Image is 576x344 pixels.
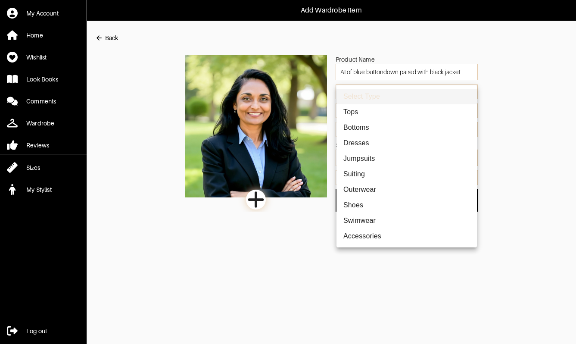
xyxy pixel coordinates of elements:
li: Shoes [336,197,477,213]
li: Jumpsuits [336,151,477,166]
li: Accessories [336,228,477,244]
li: Swimwear [336,213,477,228]
li: Suiting [336,166,477,182]
li: Tops [336,104,477,120]
li: Dresses [336,135,477,151]
li: Outerwear [336,182,477,197]
li: Bottoms [336,120,477,135]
